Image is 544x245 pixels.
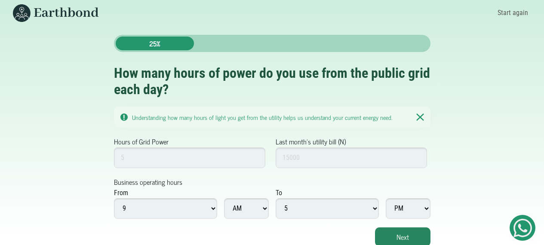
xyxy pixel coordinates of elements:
[116,37,194,50] div: 25%
[416,113,424,121] img: Notication Pane Close Icon
[276,136,346,147] label: Last month's utility bill (N)
[120,113,128,121] img: Notication Pane Caution Icon
[132,112,392,122] small: Understanding how many hours of light you get from the utility helps us understand your current e...
[114,136,169,147] label: Hours of Grid Power
[513,219,532,237] img: Get Started On Earthbond Via Whatsapp
[114,65,430,98] h2: How many hours of power do you use from the public grid each day?
[495,6,531,20] a: Start again
[114,177,182,187] label: Business operating hours
[276,147,427,168] input: 15000
[114,188,128,198] div: From
[114,147,266,168] input: 5
[276,188,282,198] div: To
[13,4,99,22] img: Earthbond's long logo for desktop view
